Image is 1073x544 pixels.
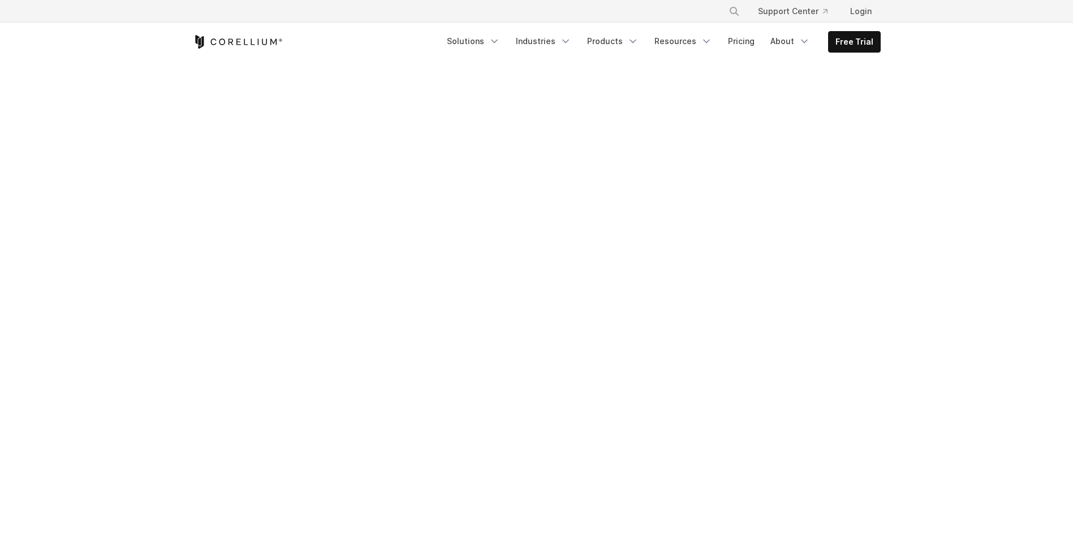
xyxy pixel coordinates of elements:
a: Support Center [749,1,837,21]
a: Products [580,31,645,51]
a: Login [841,1,881,21]
div: Navigation Menu [715,1,881,21]
div: Navigation Menu [440,31,881,53]
a: Industries [509,31,578,51]
a: Solutions [440,31,507,51]
a: Resources [648,31,719,51]
a: About [764,31,817,51]
a: Pricing [721,31,761,51]
a: Corellium Home [193,35,283,49]
a: Free Trial [829,32,880,52]
button: Search [724,1,744,21]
